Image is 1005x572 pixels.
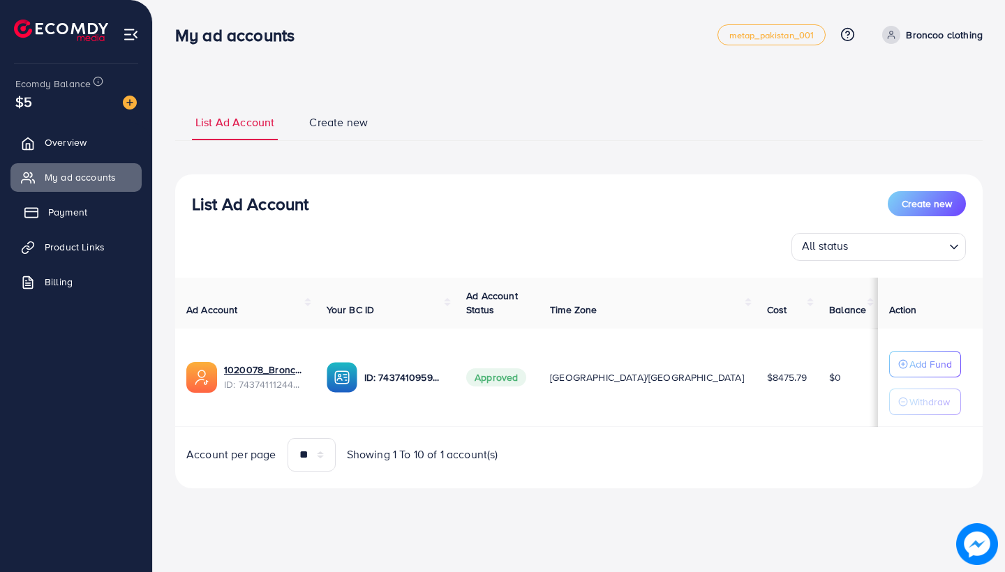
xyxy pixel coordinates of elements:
[48,205,87,219] span: Payment
[224,363,304,377] a: 1020078_Broncoo_1731657240704
[717,24,826,45] a: metap_pakistan_001
[909,393,950,410] p: Withdraw
[550,303,597,317] span: Time Zone
[767,370,807,384] span: $8475.79
[15,91,32,112] span: $5
[550,370,744,384] span: [GEOGRAPHIC_DATA]/[GEOGRAPHIC_DATA]
[364,369,445,386] p: ID: 7437410959242821648
[466,368,526,386] span: Approved
[45,275,73,289] span: Billing
[327,362,357,393] img: ic-ba-acc.ded83a64.svg
[909,356,952,372] p: Add Fund
[902,197,952,211] span: Create new
[853,236,944,257] input: Search for option
[224,377,304,391] span: ID: 7437411124469055489
[347,446,498,462] span: Showing 1 To 10 of 1 account(s)
[889,389,961,415] button: Withdraw
[15,77,91,91] span: Ecomdy Balance
[10,128,142,156] a: Overview
[889,303,917,317] span: Action
[195,114,274,130] span: List Ad Account
[956,523,998,565] img: image
[767,303,787,317] span: Cost
[10,233,142,261] a: Product Links
[466,289,518,317] span: Ad Account Status
[45,240,105,254] span: Product Links
[729,31,814,40] span: metap_pakistan_001
[14,20,108,41] img: logo
[829,370,841,384] span: $0
[309,114,368,130] span: Create new
[10,163,142,191] a: My ad accounts
[175,25,306,45] h3: My ad accounts
[186,446,276,462] span: Account per page
[799,235,851,257] span: All status
[829,303,866,317] span: Balance
[889,351,961,377] button: Add Fund
[906,27,983,43] p: Broncoo clothing
[186,303,238,317] span: Ad Account
[10,268,142,296] a: Billing
[45,170,116,184] span: My ad accounts
[791,233,966,261] div: Search for option
[224,363,304,391] div: <span class='underline'>1020078_Broncoo_1731657240704</span></br>7437411124469055489
[192,194,308,214] h3: List Ad Account
[10,198,142,226] a: Payment
[327,303,375,317] span: Your BC ID
[123,96,137,110] img: image
[877,26,983,44] a: Broncoo clothing
[888,191,966,216] button: Create new
[123,27,139,43] img: menu
[45,135,87,149] span: Overview
[186,362,217,393] img: ic-ads-acc.e4c84228.svg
